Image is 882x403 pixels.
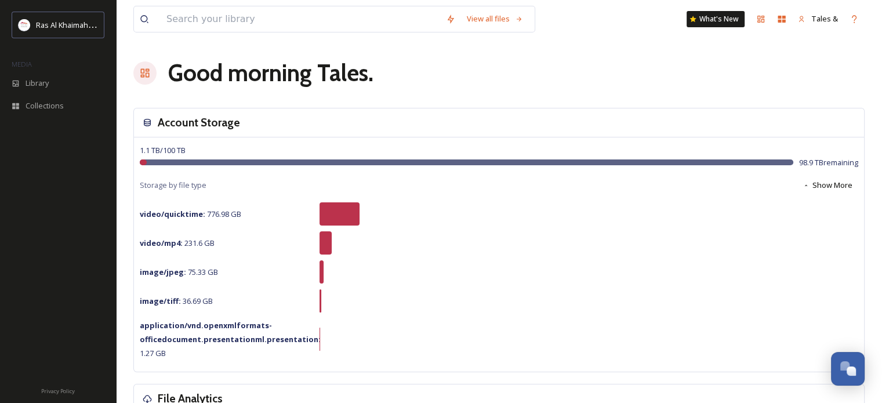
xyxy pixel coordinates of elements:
a: View all files [461,8,529,30]
span: Collections [26,100,64,111]
span: Ras Al Khaimah Tourism Development Authority [36,19,200,30]
span: 75.33 GB [140,267,218,277]
span: Tales & [811,13,838,24]
button: Show More [797,174,858,197]
span: 36.69 GB [140,296,213,306]
strong: image/jpeg : [140,267,186,277]
span: Privacy Policy [41,387,75,395]
span: MEDIA [12,60,32,68]
img: Logo_RAKTDA_RGB-01.png [19,19,30,31]
span: 1.1 TB / 100 TB [140,145,186,155]
button: Open Chat [831,352,865,386]
h1: Good morning Tales . [168,56,373,90]
span: 98.9 TB remaining [799,157,858,168]
a: Tales & [792,8,844,30]
input: Search your library [161,6,440,32]
a: What's New [687,11,745,27]
span: 231.6 GB [140,238,215,248]
span: 776.98 GB [140,209,241,219]
a: Privacy Policy [41,383,75,397]
span: Storage by file type [140,180,206,191]
strong: image/tiff : [140,296,181,306]
span: 1.27 GB [140,320,321,358]
span: Library [26,78,49,89]
strong: application/vnd.openxmlformats-officedocument.presentationml.presentation : [140,320,321,344]
h3: Account Storage [158,114,240,131]
strong: video/mp4 : [140,238,183,248]
strong: video/quicktime : [140,209,205,219]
